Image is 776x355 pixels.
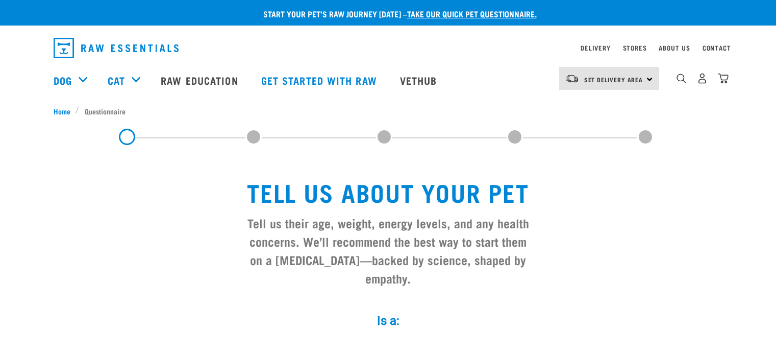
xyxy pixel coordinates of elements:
[54,106,76,116] a: Home
[581,46,610,50] a: Delivery
[54,106,70,116] span: Home
[623,46,647,50] a: Stores
[108,73,125,88] a: Cat
[584,78,643,81] span: Set Delivery Area
[565,74,579,83] img: van-moving.png
[677,74,686,83] img: home-icon-1@2x.png
[151,60,251,101] a: Raw Education
[697,73,708,84] img: user.png
[390,60,450,101] a: Vethub
[243,214,533,287] h3: Tell us their age, weight, energy levels, and any health concerns. We’ll recommend the best way t...
[243,178,533,205] h1: Tell us about your pet
[703,46,731,50] a: Contact
[54,38,179,58] img: Raw Essentials Logo
[54,106,723,116] nav: breadcrumbs
[251,60,390,101] a: Get started with Raw
[407,11,537,16] a: take our quick pet questionnaire.
[718,73,729,84] img: home-icon@2x.png
[235,312,541,330] label: Is a:
[659,46,690,50] a: About Us
[45,34,731,62] nav: dropdown navigation
[54,73,72,88] a: Dog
